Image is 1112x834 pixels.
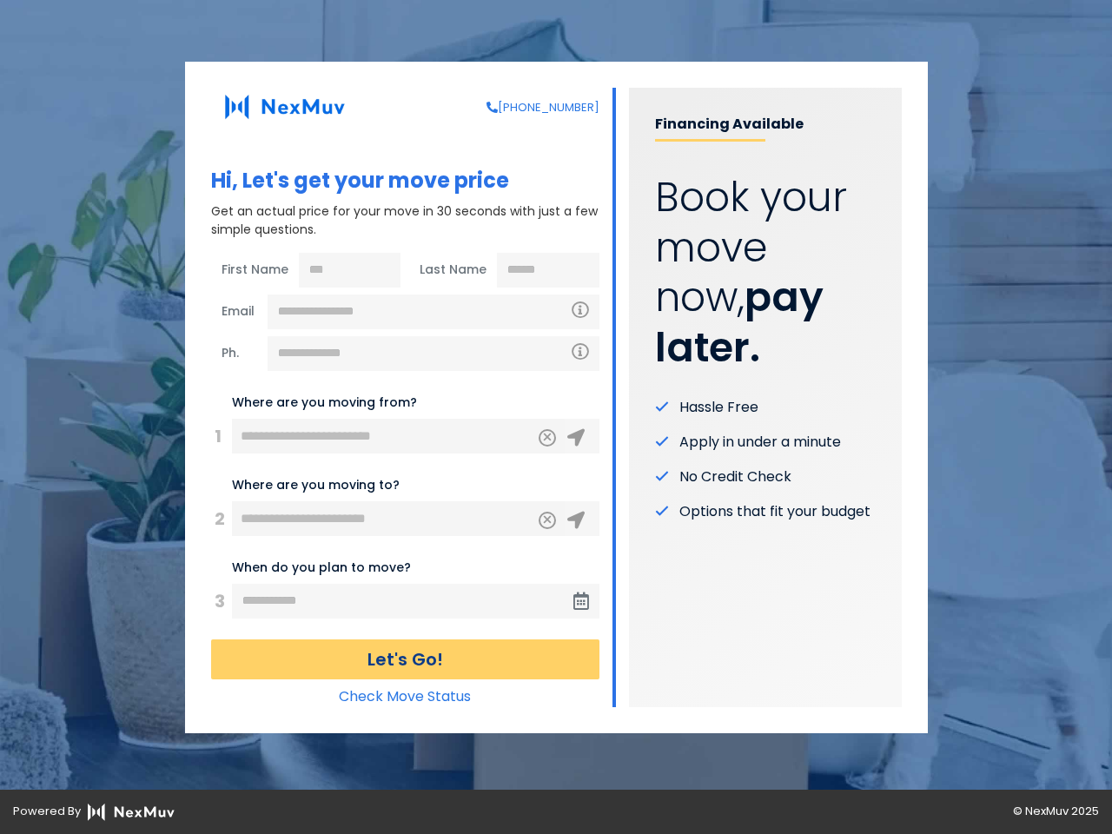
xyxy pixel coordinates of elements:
[539,429,556,447] button: Clear
[679,397,758,418] span: Hassle Free
[211,639,599,679] button: Let's Go!
[211,336,268,371] span: Ph.
[232,501,565,536] input: 456 Elm St, City, ST ZIP
[211,295,268,329] span: Email
[211,88,359,127] img: NexMuv
[232,394,417,412] label: Where are you moving from?
[211,253,299,288] span: First Name
[679,467,791,487] span: No Credit Check
[679,501,870,522] span: Options that fit your budget
[539,512,556,529] button: Clear
[211,169,599,194] h1: Hi, Let's get your move price
[232,419,565,453] input: 123 Main St, City, ST ZIP
[211,202,599,239] p: Get an actual price for your move in 30 seconds with just a few simple questions.
[232,476,400,494] label: Where are you moving to?
[339,686,471,706] a: Check Move Status
[679,432,841,453] span: Apply in under a minute
[655,269,824,375] strong: pay later.
[655,173,876,373] p: Book your move now,
[556,803,1112,821] div: © NexMuv 2025
[655,114,876,142] p: Financing Available
[232,559,411,577] label: When do you plan to move?
[486,99,599,116] a: [PHONE_NUMBER]
[409,253,497,288] span: Last Name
